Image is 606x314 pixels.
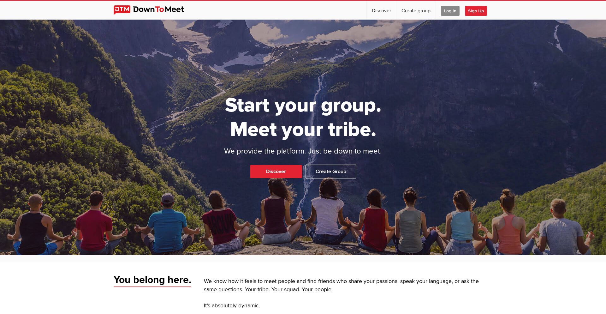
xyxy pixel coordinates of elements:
[306,165,356,178] a: Create Group
[367,1,396,20] a: Discover
[114,5,194,15] img: DownToMeet
[250,165,302,178] a: Discover
[436,1,465,20] a: Log In
[114,274,191,287] span: You belong here.
[465,1,492,20] a: Sign Up
[204,277,492,294] p: We know how it feels to meet people and find friends who share your passions, speak your language...
[396,1,436,20] a: Create group
[204,302,492,310] p: It’s absolutely dynamic.
[200,93,406,142] h1: Start your group. Meet your tribe.
[441,6,460,16] span: Log In
[465,6,487,16] span: Sign Up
